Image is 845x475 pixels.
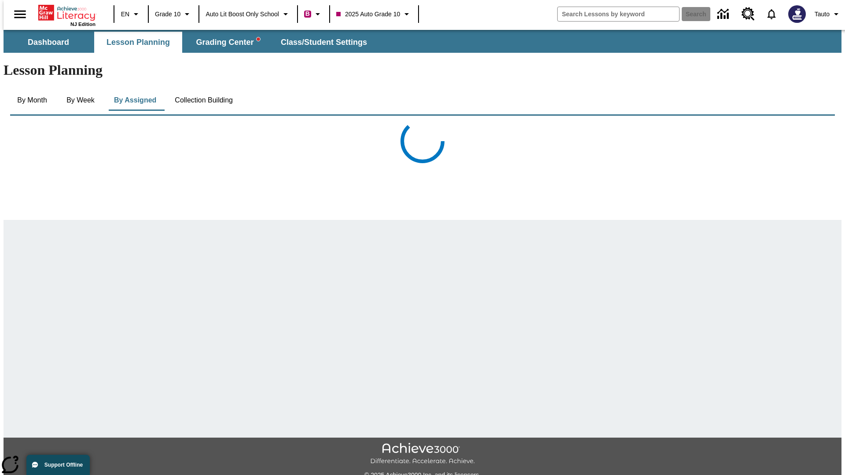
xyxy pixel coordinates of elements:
[281,37,367,47] span: Class/Student Settings
[712,2,736,26] a: Data Center
[305,8,310,19] span: B
[783,3,811,26] button: Select a new avatar
[370,443,475,465] img: Achieve3000 Differentiate Accelerate Achieve
[151,6,196,22] button: Grade: Grade 10, Select a grade
[4,32,375,53] div: SubNavbar
[59,90,103,111] button: By Week
[44,462,83,468] span: Support Offline
[117,6,145,22] button: Language: EN, Select a language
[558,7,679,21] input: search field
[168,90,240,111] button: Collection Building
[206,10,279,19] span: Auto Lit Boost only School
[4,32,92,53] button: Dashboard
[94,32,182,53] button: Lesson Planning
[301,6,327,22] button: Boost Class color is violet red. Change class color
[70,22,96,27] span: NJ Edition
[257,37,260,41] svg: writing assistant alert
[811,6,845,22] button: Profile/Settings
[155,10,180,19] span: Grade 10
[788,5,806,23] img: Avatar
[4,30,841,53] div: SubNavbar
[274,32,374,53] button: Class/Student Settings
[815,10,830,19] span: Tauto
[121,10,129,19] span: EN
[202,6,294,22] button: School: Auto Lit Boost only School, Select your school
[736,2,760,26] a: Resource Center, Will open in new tab
[336,10,400,19] span: 2025 Auto Grade 10
[7,1,33,27] button: Open side menu
[333,6,415,22] button: Class: 2025 Auto Grade 10, Select your class
[196,37,260,47] span: Grading Center
[38,4,96,22] a: Home
[10,90,54,111] button: By Month
[38,3,96,27] div: Home
[107,90,163,111] button: By Assigned
[107,37,170,47] span: Lesson Planning
[184,32,272,53] button: Grading Center
[28,37,69,47] span: Dashboard
[760,3,783,26] a: Notifications
[26,455,90,475] button: Support Offline
[4,62,841,78] h1: Lesson Planning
